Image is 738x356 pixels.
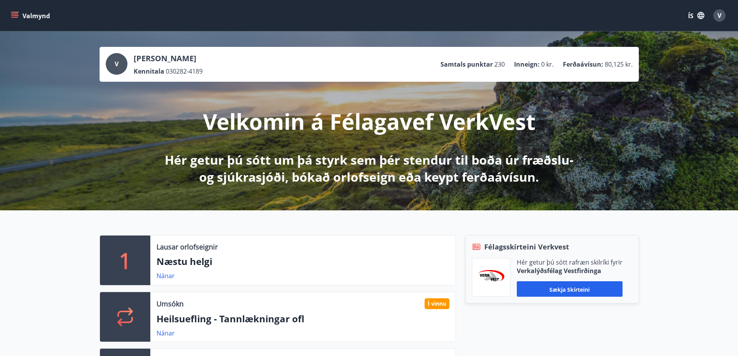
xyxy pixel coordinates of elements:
font: Nánar [157,329,175,337]
font: Sækja skírteini [549,285,590,293]
font: 0 kr. [541,60,554,69]
button: ÍS [684,8,709,23]
font: [PERSON_NAME] [134,53,196,64]
img: jihgzMk4dcgjRAW2aMgpbAqQEG7LZi0j9dOLAUvz.png [478,270,504,285]
font: : [601,60,603,69]
font: Hér getur þú sótt rafræn skilríki fyrir [517,258,623,267]
font: Hér getur þú sótt um þá styrk sem þér stendur til boða úr fræðslu- og sjúkrasjóði, bókað orlofsei... [165,151,573,185]
button: matseðill [9,9,53,22]
font: ÍS [688,12,693,20]
font: 1 [119,246,131,275]
font: Nánar [157,272,175,280]
font: 80,125 kr. [605,60,633,69]
font: Félagsskírteini Verkvest [484,242,569,251]
font: Kennitala [134,67,164,76]
font: V [115,60,119,68]
button: V [710,6,729,25]
font: 230 [494,60,505,69]
font: Lausar orlofseignir [157,242,218,251]
font: V [717,11,721,20]
font: Velkomin á Félagavef VerkVest [203,107,535,136]
font: Samtals punktar [440,60,493,69]
font: Inneign [514,60,538,69]
button: Sækja skírteini [517,281,623,297]
font: Verkalýðsfélag Vestfirðinga [517,267,601,275]
font: 030282-4189 [166,67,203,76]
font: Næstu helgi [157,255,212,268]
font: : [538,60,540,69]
font: Valmynd [22,12,50,20]
font: Í vinnu [428,300,446,307]
font: Umsókn [157,299,184,308]
font: Heilsuefling - Tannlækningar ofl [157,312,304,325]
font: Ferðaávísun [563,60,601,69]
